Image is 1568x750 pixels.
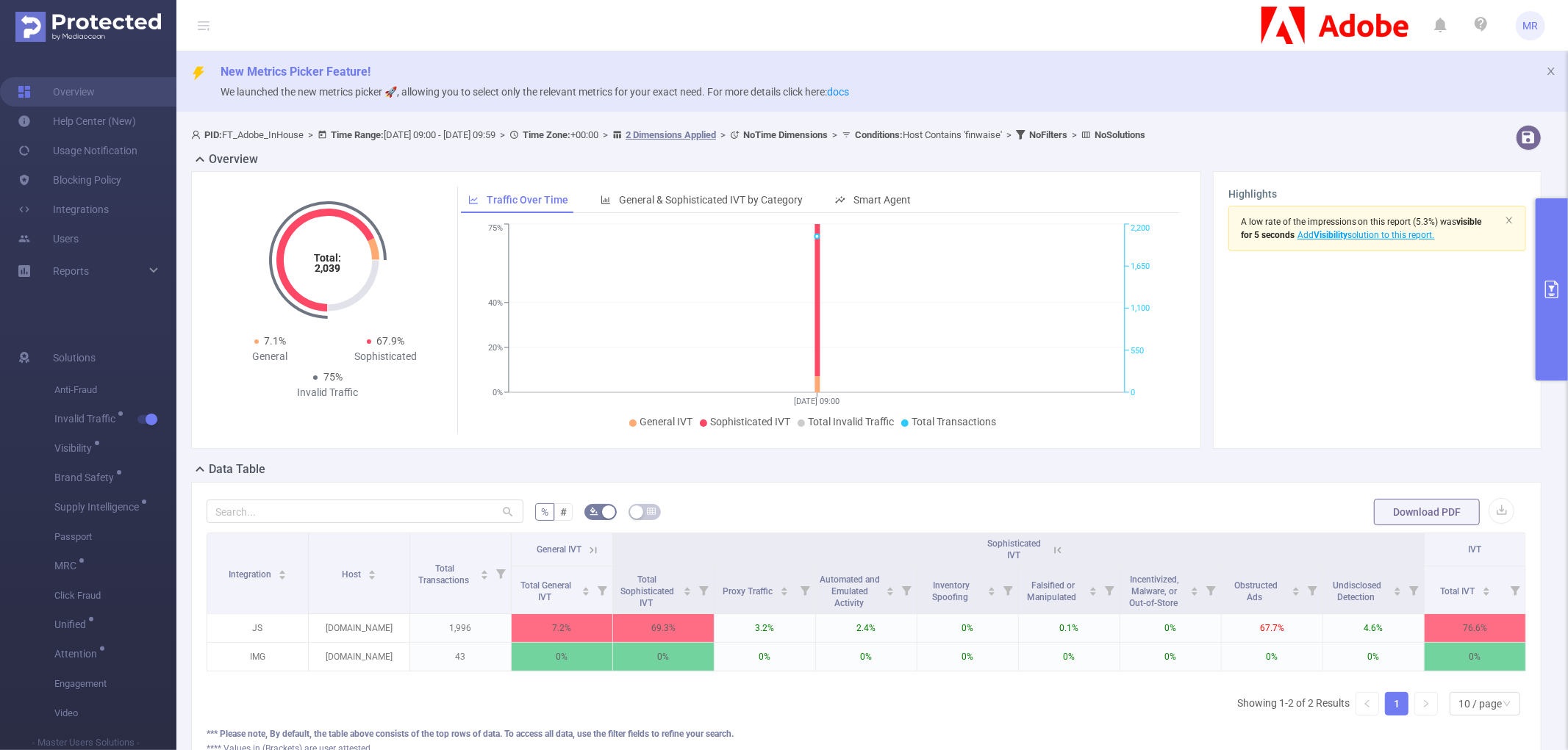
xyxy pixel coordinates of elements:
[795,566,815,613] i: Filter menu
[896,566,917,613] i: Filter menu
[1222,614,1322,642] p: 67.7%
[207,500,523,523] input: Search...
[278,568,287,577] div: Sort
[1483,590,1491,594] i: icon: caret-down
[820,574,881,608] span: Automated and Emulated Activity
[1237,692,1350,715] li: Showing 1-2 of 2 Results
[1120,614,1221,642] p: 0%
[592,566,612,613] i: Filter menu
[1505,216,1514,225] i: icon: close
[855,129,903,140] b: Conditions :
[15,12,161,42] img: Protected Media
[207,727,1526,740] div: *** Please note, By default, the table above consists of the top rows of data. To access all data...
[18,107,136,136] a: Help Center (New)
[512,643,612,671] p: 0%
[1028,580,1079,602] span: Falsified or Manipulated
[368,568,376,577] div: Sort
[1546,66,1556,76] i: icon: close
[1131,262,1150,271] tspan: 1,650
[827,86,849,98] a: docs
[780,585,788,589] i: icon: caret-up
[601,195,611,205] i: icon: bar-chart
[209,151,258,168] h2: Overview
[54,522,176,552] span: Passport
[1029,129,1067,140] b: No Filters
[1241,217,1411,227] span: A low rate of the impressions on this report
[1425,643,1525,671] p: 0%
[212,349,328,364] div: General
[1469,544,1482,555] span: IVT
[377,335,405,347] span: 67.9%
[54,375,176,405] span: Anti-Fraud
[816,614,917,642] p: 2.4%
[368,574,376,578] i: icon: caret-down
[590,507,598,516] i: icon: bg-colors
[209,461,265,478] h2: Data Table
[1131,224,1150,234] tspan: 2,200
[1131,304,1150,314] tspan: 1,100
[271,385,386,400] div: Invalid Traffic
[191,66,206,81] i: icon: thunderbolt
[1323,614,1424,642] p: 4.6%
[598,129,612,140] span: >
[613,643,714,671] p: 0%
[265,335,287,347] span: 7.1%
[1191,590,1199,594] i: icon: caret-down
[493,388,503,397] tspan: 0%
[1314,230,1347,240] b: Visibility
[1089,590,1098,594] i: icon: caret-down
[716,129,730,140] span: >
[1131,388,1135,397] tspan: 0
[304,129,318,140] span: >
[495,129,509,140] span: >
[54,502,144,512] span: Supply Intelligence
[693,566,714,613] i: Filter menu
[987,585,996,594] div: Sort
[1385,692,1408,715] li: 1
[626,129,716,140] u: 2 Dimensions Applied
[1386,693,1408,715] a: 1
[1131,346,1144,356] tspan: 550
[1067,129,1081,140] span: >
[581,585,590,594] div: Sort
[229,569,273,580] span: Integration
[1414,692,1438,715] li: Next Page
[780,585,789,594] div: Sort
[54,699,176,728] span: Video
[410,643,511,671] p: 43
[1002,129,1016,140] span: >
[1095,129,1145,140] b: No Solutions
[323,371,343,383] span: 75%
[207,643,308,671] p: IMG
[1019,614,1120,642] p: 0.1%
[315,252,342,264] tspan: Total:
[18,136,137,165] a: Usage Notification
[917,614,1018,642] p: 0%
[1129,574,1180,608] span: Incentivized, Malware, or Out-of-Store
[1505,212,1514,228] button: icon: close
[1019,643,1120,671] p: 0%
[1523,11,1539,40] span: MR
[1441,586,1478,596] span: Total IVT
[488,343,503,353] tspan: 20%
[520,580,571,602] span: Total General IVT
[715,643,815,671] p: 0%
[1120,643,1221,671] p: 0%
[53,256,89,286] a: Reports
[481,574,489,578] i: icon: caret-down
[54,581,176,610] span: Click Fraud
[620,574,674,608] span: Total Sophisticated IVT
[647,507,656,516] i: icon: table
[488,224,503,234] tspan: 75%
[18,224,79,253] a: Users
[640,416,692,428] span: General IVT
[1191,585,1199,589] i: icon: caret-up
[582,585,590,589] i: icon: caret-up
[541,506,548,518] span: %
[853,194,911,206] span: Smart Agent
[684,590,692,594] i: icon: caret-down
[221,65,370,79] span: New Metrics Picker Feature!
[613,614,714,642] p: 69.3%
[998,566,1018,613] i: Filter menu
[917,643,1018,671] p: 0%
